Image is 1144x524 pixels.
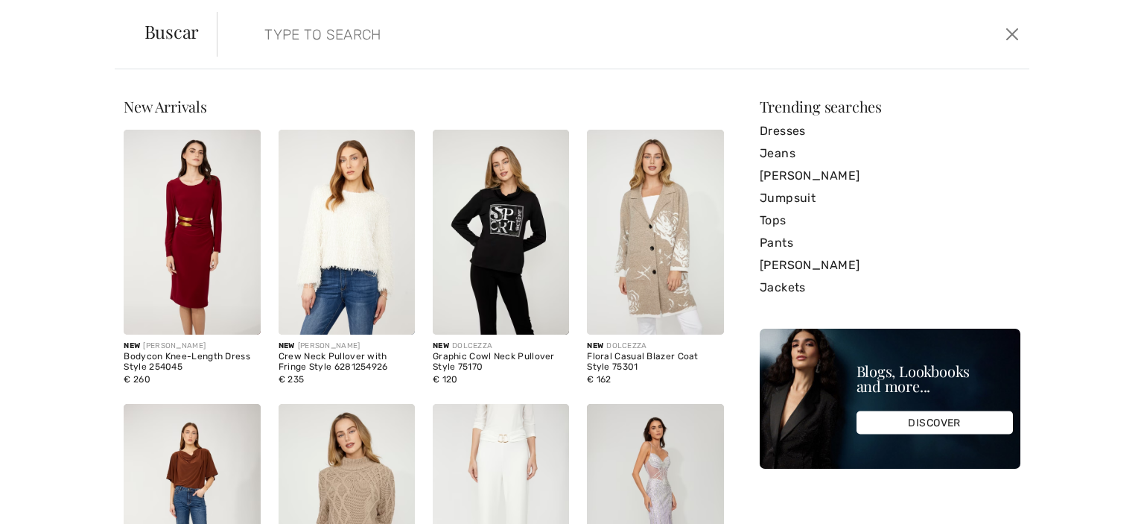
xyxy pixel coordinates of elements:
[253,12,814,57] input: TYPE TO SEARCH
[279,341,415,352] div: [PERSON_NAME]
[587,130,723,335] img: Floral Casual Blazer Coat Style 75301. Oatmeal
[124,352,260,373] div: Bodycon Knee-Length Dress Style 254045
[279,130,415,335] img: Crew Neck Pullover with Fringe Style 6281254926. Off white
[124,96,206,116] span: New Arrivals
[760,165,1020,187] a: [PERSON_NAME]
[760,232,1020,254] a: Pants
[124,341,260,352] div: [PERSON_NAME]
[857,364,1013,394] div: Blogs, Lookbooks and more...
[433,374,458,385] span: € 120
[760,187,1020,209] a: Jumpsuit
[279,352,415,373] div: Crew Neck Pullover with Fringe Style 6281254926
[857,411,1013,435] div: DISCOVER
[760,142,1020,165] a: Jeans
[433,341,569,352] div: DOLCEZZA
[760,329,1020,469] img: Blogs, Lookbooks and more...
[124,341,140,350] span: New
[587,341,603,350] span: New
[32,10,73,24] font: Ayuda
[587,352,723,373] div: Floral Casual Blazer Coat Style 75301
[124,374,150,385] span: € 260
[587,374,611,385] span: € 162
[760,277,1020,299] a: Jackets
[1001,22,1023,46] button: Close
[760,254,1020,277] a: [PERSON_NAME]
[144,19,200,43] font: Buscar
[279,341,295,350] span: New
[124,130,260,335] img: Bodycon Knee-Length Dress Style 254045. Cabernet
[760,99,1020,114] div: Trending searches
[433,341,449,350] span: New
[760,209,1020,232] a: Tops
[433,352,569,373] div: Graphic Cowl Neck Pullover Style 75170
[433,130,569,335] img: Graphic Cowl Neck Pullover Style 75170. Black
[279,374,305,385] span: € 235
[760,120,1020,142] a: Dresses
[587,341,723,352] div: DOLCEZZA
